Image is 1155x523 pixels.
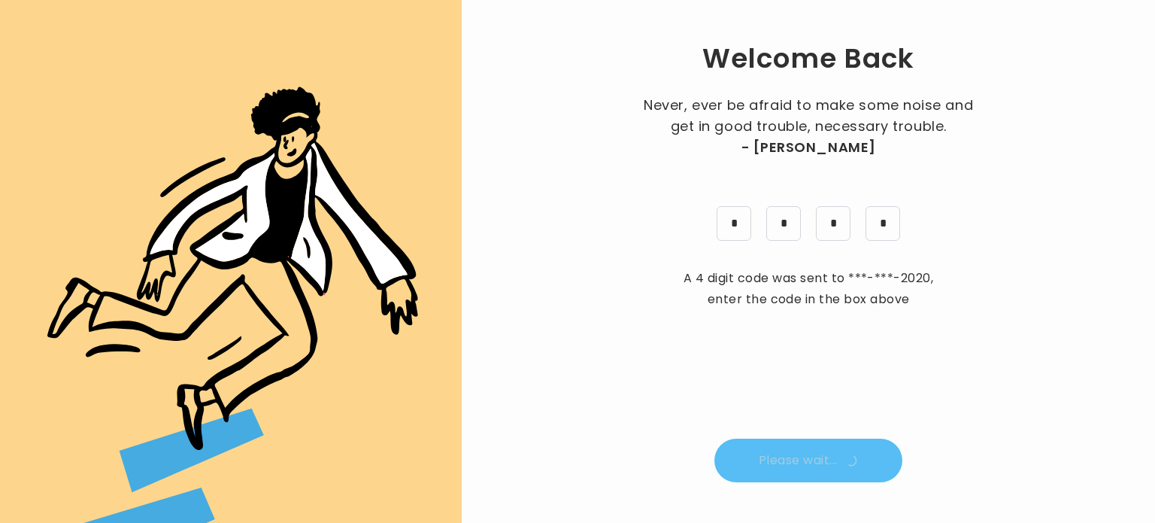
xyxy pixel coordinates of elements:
span: - [PERSON_NAME] [741,137,876,158]
input: pin [865,206,900,241]
p: A 4 digit code was sent to , enter the code in the box above [677,268,940,310]
p: Never, ever be afraid to make some noise and get in good trouble, necessary trouble. [639,95,978,158]
input: pin [717,206,751,241]
input: pin [766,206,801,241]
button: Please wait... [714,439,902,482]
input: pin [816,206,850,241]
h1: Welcome Back [702,41,915,77]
